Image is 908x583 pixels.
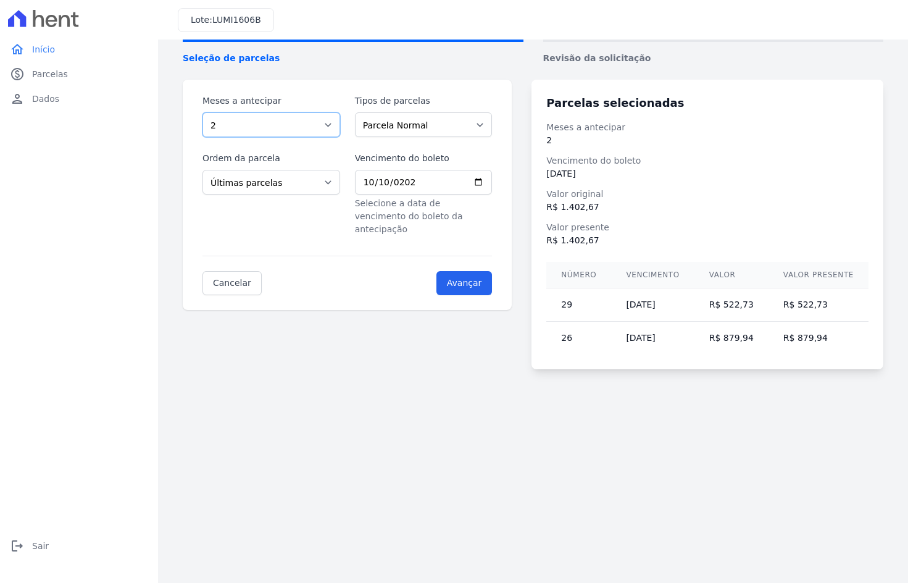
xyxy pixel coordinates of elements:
[10,91,25,106] i: person
[32,68,68,80] span: Parcelas
[546,154,868,167] dt: Vencimento do boleto
[10,67,25,82] i: paid
[546,288,611,322] td: 29
[611,262,694,288] th: Vencimento
[543,52,884,65] span: Revisão da solicitação
[546,167,868,180] dd: [DATE]
[355,197,493,236] p: Selecione a data de vencimento do boleto da antecipação
[32,540,49,552] span: Sair
[202,94,340,107] label: Meses a antecipar
[32,93,59,105] span: Dados
[32,43,55,56] span: Início
[355,152,493,165] label: Vencimento do boleto
[546,322,611,355] td: 26
[5,37,153,62] a: homeInício
[768,322,868,355] td: R$ 879,94
[10,539,25,553] i: logout
[694,288,768,322] td: R$ 522,73
[191,14,261,27] h3: Lote:
[5,86,153,111] a: personDados
[355,94,493,107] label: Tipos de parcelas
[546,94,868,111] h3: Parcelas selecionadas
[546,201,868,214] dd: R$ 1.402,67
[10,42,25,57] i: home
[768,262,868,288] th: Valor presente
[611,322,694,355] td: [DATE]
[546,134,868,147] dd: 2
[546,221,868,234] dt: Valor presente
[183,52,523,65] span: Seleção de parcelas
[212,15,261,25] span: LUMI1606B
[546,188,868,201] dt: Valor original
[611,288,694,322] td: [DATE]
[546,121,868,134] dt: Meses a antecipar
[202,152,340,165] label: Ordem da parcela
[694,322,768,355] td: R$ 879,94
[436,271,493,295] input: Avançar
[694,262,768,288] th: Valor
[5,62,153,86] a: paidParcelas
[202,271,262,295] a: Cancelar
[183,40,883,65] nav: Progress
[768,288,868,322] td: R$ 522,73
[546,234,868,247] dd: R$ 1.402,67
[546,262,611,288] th: Número
[5,534,153,558] a: logoutSair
